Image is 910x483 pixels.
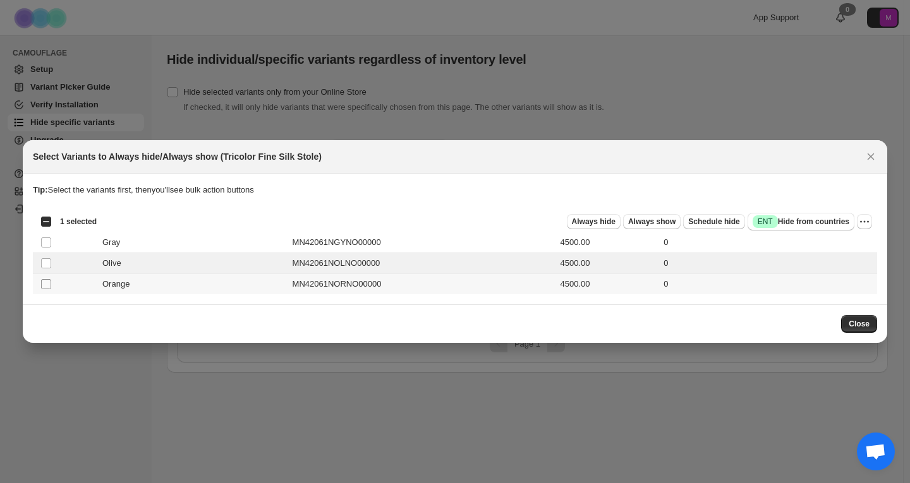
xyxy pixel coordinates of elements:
[849,319,870,329] span: Close
[289,274,557,295] td: MN42061NORNO00000
[683,214,744,229] button: Schedule hide
[102,257,128,270] span: Olive
[557,274,660,295] td: 4500.00
[289,253,557,274] td: MN42061NOLNO00000
[688,217,739,227] span: Schedule hide
[758,217,773,227] span: ENT
[60,217,97,227] span: 1 selected
[572,217,616,227] span: Always hide
[857,432,895,470] a: 打開聊天
[660,253,877,274] td: 0
[753,215,849,228] span: Hide from countries
[628,217,676,227] span: Always show
[623,214,681,229] button: Always show
[857,214,872,229] button: More actions
[33,150,322,163] h2: Select Variants to Always hide/Always show (Tricolor Fine Silk Stole)
[557,253,660,274] td: 4500.00
[567,214,621,229] button: Always hide
[660,274,877,295] td: 0
[862,148,880,165] button: Close
[102,236,127,249] span: Gray
[748,213,854,230] button: SuccessENTHide from countries
[33,184,877,196] p: Select the variants first, then you'll see bulk action buttons
[289,232,557,253] td: MN42061NGYNO00000
[841,315,877,333] button: Close
[660,232,877,253] td: 0
[102,278,136,290] span: Orange
[33,185,48,194] strong: Tip:
[557,232,660,253] td: 4500.00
